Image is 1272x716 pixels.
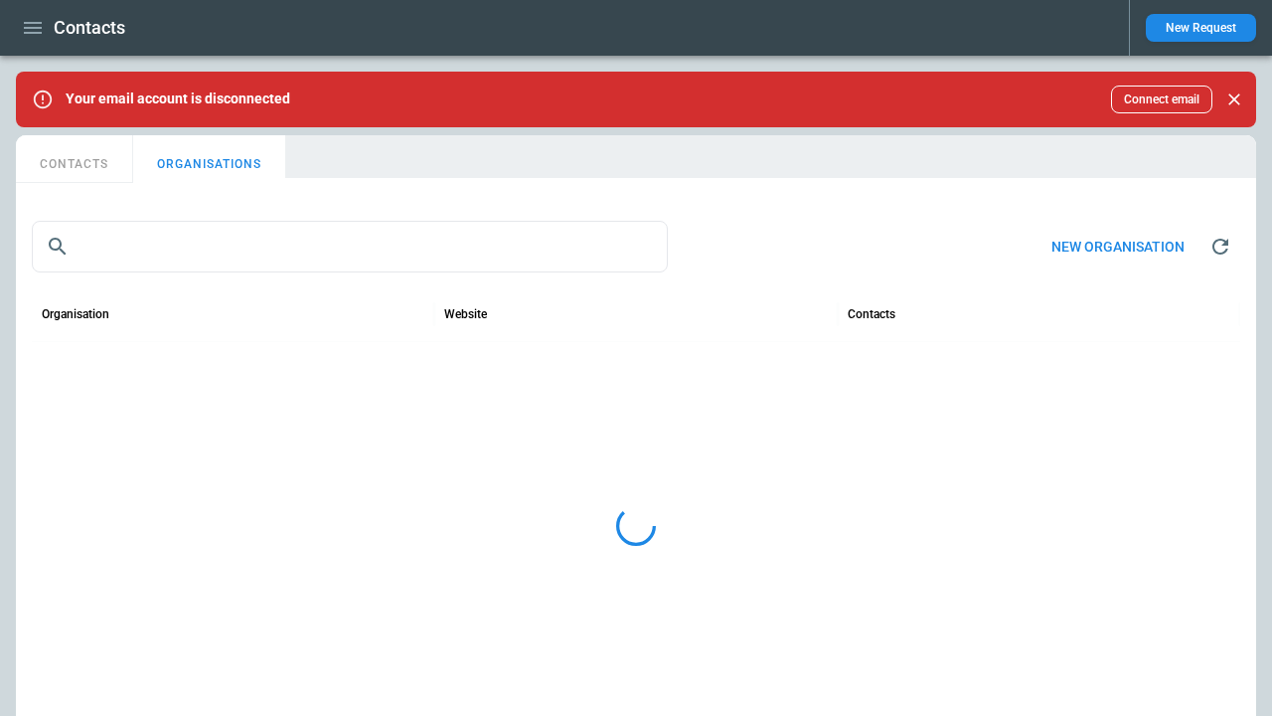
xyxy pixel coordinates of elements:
p: Your email account is disconnected [66,90,290,107]
div: Organisation [42,307,109,321]
button: Close [1220,86,1248,113]
div: Contacts [848,307,895,321]
button: New organisation [1035,226,1200,268]
h1: Contacts [54,16,125,40]
button: CONTACTS [16,135,133,183]
button: ORGANISATIONS [133,135,285,183]
div: dismiss [1220,78,1248,121]
button: New Request [1146,14,1256,42]
button: Connect email [1111,86,1212,113]
div: Website [444,307,487,321]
